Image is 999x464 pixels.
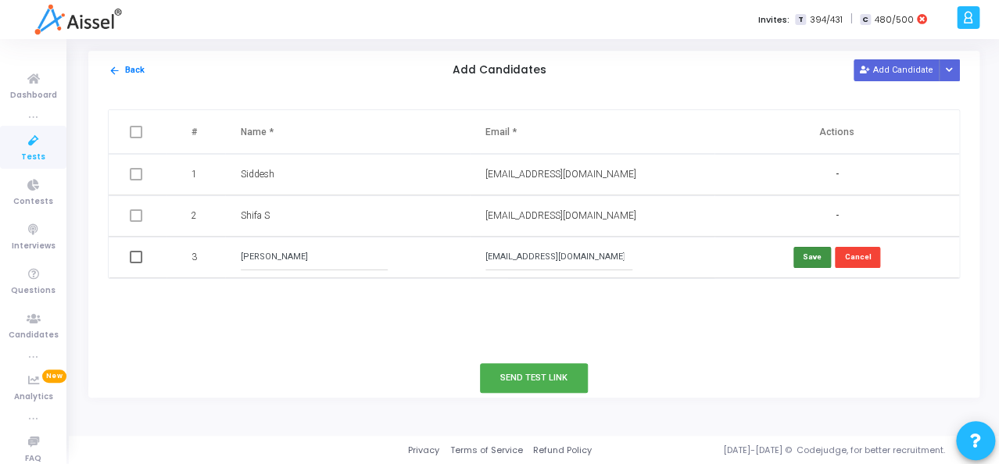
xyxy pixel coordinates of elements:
[12,240,55,253] span: Interviews
[192,209,197,223] span: 2
[939,59,961,80] div: Button group with nested dropdown
[860,14,870,26] span: C
[241,210,270,221] span: Shifa S
[241,169,274,180] span: Siddesh
[795,14,805,26] span: T
[793,247,831,268] button: Save
[757,13,789,27] label: Invites:
[485,210,636,221] span: [EMAIL_ADDRESS][DOMAIN_NAME]
[225,110,470,154] th: Name *
[480,363,588,392] button: Send Test Link
[485,169,636,180] span: [EMAIL_ADDRESS][DOMAIN_NAME]
[835,209,838,223] span: -
[108,63,145,78] button: Back
[850,11,852,27] span: |
[854,59,940,80] button: Add Candidate
[21,151,45,164] span: Tests
[11,284,55,298] span: Questions
[34,4,121,35] img: logo
[533,444,592,457] a: Refund Policy
[408,444,439,457] a: Privacy
[192,250,197,264] span: 3
[14,391,53,404] span: Analytics
[714,110,959,154] th: Actions
[109,65,120,77] mat-icon: arrow_back
[453,64,546,77] h5: Add Candidates
[42,369,66,383] span: New
[449,444,522,457] a: Terms of Service
[10,89,57,102] span: Dashboard
[874,13,913,27] span: 480/500
[192,167,197,181] span: 1
[835,247,880,268] button: Cancel
[470,110,714,154] th: Email *
[809,13,842,27] span: 394/431
[592,444,979,457] div: [DATE]-[DATE] © Codejudge, for better recruitment.
[9,329,59,342] span: Candidates
[13,195,53,209] span: Contests
[166,110,224,154] th: #
[835,168,838,181] span: -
